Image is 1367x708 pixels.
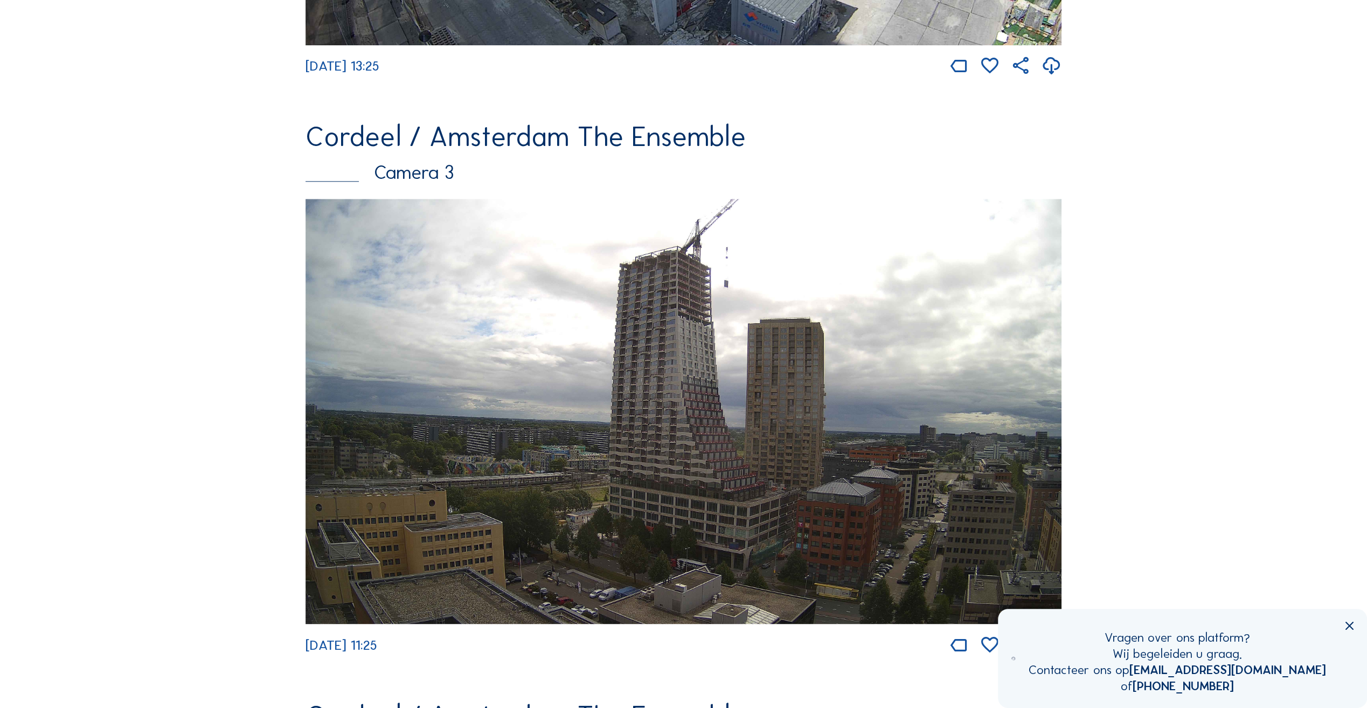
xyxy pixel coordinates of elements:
a: [EMAIL_ADDRESS][DOMAIN_NAME] [1129,662,1326,677]
a: [PHONE_NUMBER] [1133,678,1234,693]
span: [DATE] 13:25 [306,58,379,74]
div: of [1029,678,1326,695]
img: Image [306,199,1061,624]
div: Camera 3 [306,163,1061,183]
div: Vragen over ons platform? [1029,630,1326,646]
div: Wij begeleiden u graag. [1029,646,1326,662]
span: [DATE] 11:25 [306,637,377,654]
div: Contacteer ons op [1029,662,1326,678]
img: operator [1011,630,1015,686]
div: Cordeel / Amsterdam The Ensemble [306,123,1061,150]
